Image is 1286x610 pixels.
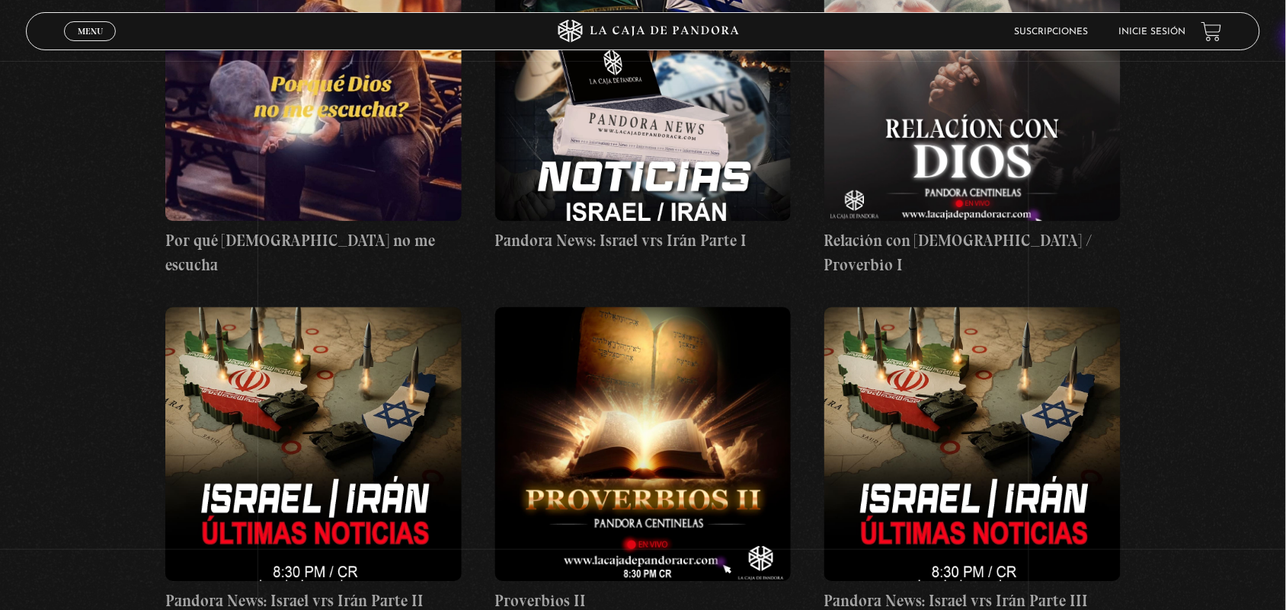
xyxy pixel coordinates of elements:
h4: Por qué [DEMOGRAPHIC_DATA] no me escucha [165,228,462,276]
a: View your shopping cart [1201,21,1222,42]
span: Cerrar [72,40,108,50]
a: Inicie sesión [1119,27,1186,37]
span: Menu [78,27,103,36]
h4: Pandora News: Israel vrs Irán Parte I [495,228,792,253]
h4: Relación con [DEMOGRAPHIC_DATA] / Proverbio I [824,228,1121,276]
a: Suscripciones [1015,27,1089,37]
